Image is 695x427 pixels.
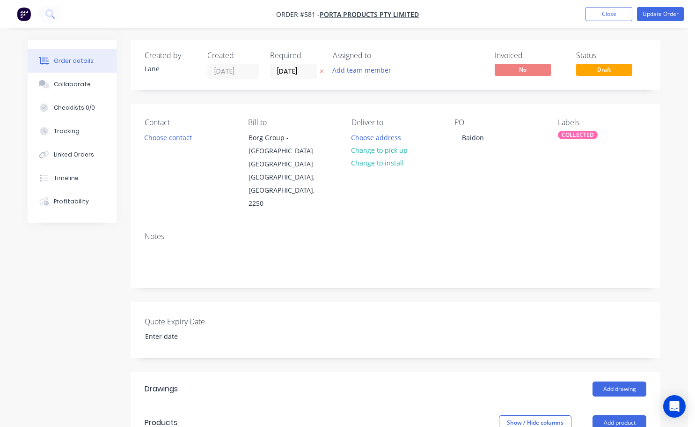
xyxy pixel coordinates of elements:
button: Checklists 0/0 [28,96,117,120]
div: Created [207,51,259,60]
div: Collaborate [54,80,91,89]
div: Borg Group - [GEOGRAPHIC_DATA] [GEOGRAPHIC_DATA][GEOGRAPHIC_DATA], [GEOGRAPHIC_DATA], 2250 [241,131,334,210]
button: Choose address [346,131,406,143]
div: Labels [558,118,646,127]
input: Enter date [139,330,255,344]
div: [GEOGRAPHIC_DATA], [GEOGRAPHIC_DATA], 2250 [249,171,326,210]
button: Update Order [637,7,684,21]
button: Add drawing [593,382,646,397]
div: Notes [145,232,646,241]
div: Tracking [54,127,80,135]
div: Lane [145,64,196,74]
div: Bill to [248,118,337,127]
div: Timeline [54,174,79,182]
a: Porta Products Pty Limited [320,10,419,19]
button: Collaborate [28,73,117,96]
div: Created by [145,51,196,60]
span: Draft [576,64,632,75]
button: Add team member [333,64,396,76]
div: Invoiced [495,51,565,60]
div: Profitability [54,197,89,206]
div: Deliver to [351,118,440,127]
button: Tracking [28,120,117,143]
div: Order details [54,57,94,65]
div: Borg Group - [GEOGRAPHIC_DATA] [GEOGRAPHIC_DATA] [249,131,326,171]
div: Status [576,51,646,60]
button: Timeline [28,166,117,190]
div: Assigned to [333,51,426,60]
div: Open Intercom Messenger [663,395,686,418]
div: Contact [145,118,233,127]
button: Change to pick up [346,144,412,157]
img: Factory [17,7,31,21]
div: Baidon [454,131,491,144]
div: PO [454,118,543,127]
div: COLLECTED [558,131,598,139]
button: Change to install [346,157,409,169]
div: Drawings [145,383,178,395]
div: Linked Orders [54,150,94,159]
span: Order #581 - [276,10,320,19]
label: Quote Expiry Date [145,316,262,327]
button: Order details [28,49,117,73]
button: Add team member [328,64,396,76]
div: Checklists 0/0 [54,104,95,112]
div: Required [270,51,322,60]
span: No [495,64,551,75]
button: Choose contact [139,131,197,143]
button: Close [585,7,632,21]
button: Linked Orders [28,143,117,166]
button: Profitability [28,190,117,213]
